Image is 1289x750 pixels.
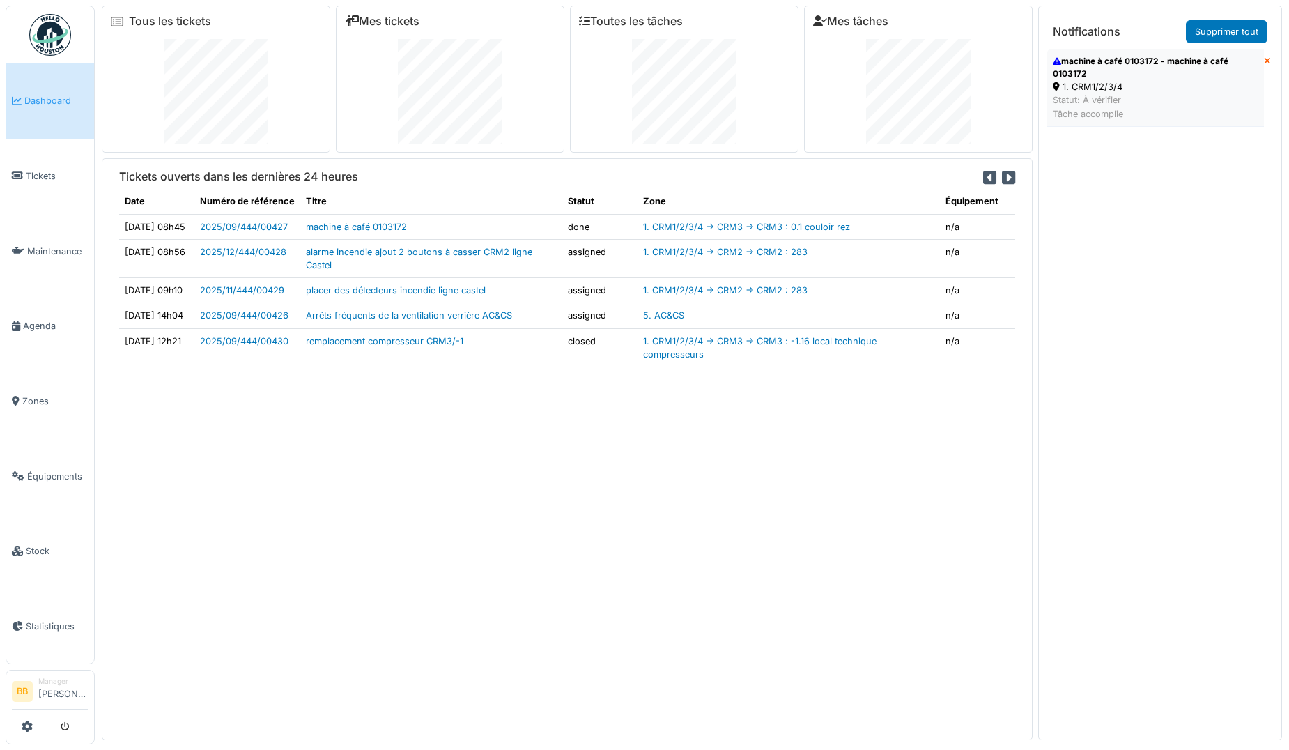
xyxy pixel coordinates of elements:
[306,285,486,296] a: placer des détecteurs incendie ligne castel
[23,319,88,332] span: Agenda
[562,189,638,214] th: Statut
[306,222,407,232] a: machine à café 0103172
[29,14,71,56] img: Badge_color-CXgf-gQk.svg
[6,63,94,139] a: Dashboard
[119,303,194,328] td: [DATE] 14h04
[1047,49,1264,127] a: machine à café 0103172 - machine à café 0103172 1. CRM1/2/3/4 Statut: À vérifierTâche accomplie
[119,189,194,214] th: Date
[643,247,808,257] a: 1. CRM1/2/3/4 -> CRM2 -> CRM2 : 283
[579,15,683,28] a: Toutes les tâches
[24,94,88,107] span: Dashboard
[638,189,940,214] th: Zone
[6,213,94,289] a: Maintenance
[1053,80,1258,93] div: 1. CRM1/2/3/4
[562,278,638,303] td: assigned
[940,278,1015,303] td: n/a
[12,676,88,710] a: BB Manager[PERSON_NAME]
[12,681,33,702] li: BB
[643,285,808,296] a: 1. CRM1/2/3/4 -> CRM2 -> CRM2 : 283
[1186,20,1267,43] a: Supprimer tout
[1053,25,1120,38] h6: Notifications
[129,15,211,28] a: Tous les tickets
[27,245,88,258] span: Maintenance
[38,676,88,687] div: Manager
[940,189,1015,214] th: Équipement
[6,364,94,439] a: Zones
[26,544,88,558] span: Stock
[6,589,94,664] a: Statistiques
[6,438,94,514] a: Équipements
[119,170,358,183] h6: Tickets ouverts dans les dernières 24 heures
[119,278,194,303] td: [DATE] 09h10
[306,247,532,270] a: alarme incendie ajout 2 boutons à casser CRM2 ligne Castel
[200,310,288,321] a: 2025/09/444/00426
[345,15,419,28] a: Mes tickets
[6,289,94,364] a: Agenda
[562,328,638,367] td: closed
[300,189,562,214] th: Titre
[119,214,194,239] td: [DATE] 08h45
[562,239,638,277] td: assigned
[27,470,88,483] span: Équipements
[940,303,1015,328] td: n/a
[1053,55,1258,80] div: machine à café 0103172 - machine à café 0103172
[200,285,284,296] a: 2025/11/444/00429
[200,336,288,346] a: 2025/09/444/00430
[940,239,1015,277] td: n/a
[940,328,1015,367] td: n/a
[562,303,638,328] td: assigned
[813,15,888,28] a: Mes tâches
[119,328,194,367] td: [DATE] 12h21
[562,214,638,239] td: done
[306,336,463,346] a: remplacement compresseur CRM3/-1
[940,214,1015,239] td: n/a
[1053,93,1258,120] div: Statut: À vérifier Tâche accomplie
[200,222,288,232] a: 2025/09/444/00427
[6,514,94,589] a: Stock
[643,222,850,232] a: 1. CRM1/2/3/4 -> CRM3 -> CRM3 : 0.1 couloir rez
[194,189,300,214] th: Numéro de référence
[22,395,88,408] span: Zones
[119,239,194,277] td: [DATE] 08h56
[306,310,512,321] a: Arrêts fréquents de la ventilation verrière AC&CS
[38,676,88,706] li: [PERSON_NAME]
[200,247,286,257] a: 2025/12/444/00428
[643,336,877,360] a: 1. CRM1/2/3/4 -> CRM3 -> CRM3 : -1.16 local technique compresseurs
[26,169,88,183] span: Tickets
[6,139,94,214] a: Tickets
[643,310,684,321] a: 5. AC&CS
[26,620,88,633] span: Statistiques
